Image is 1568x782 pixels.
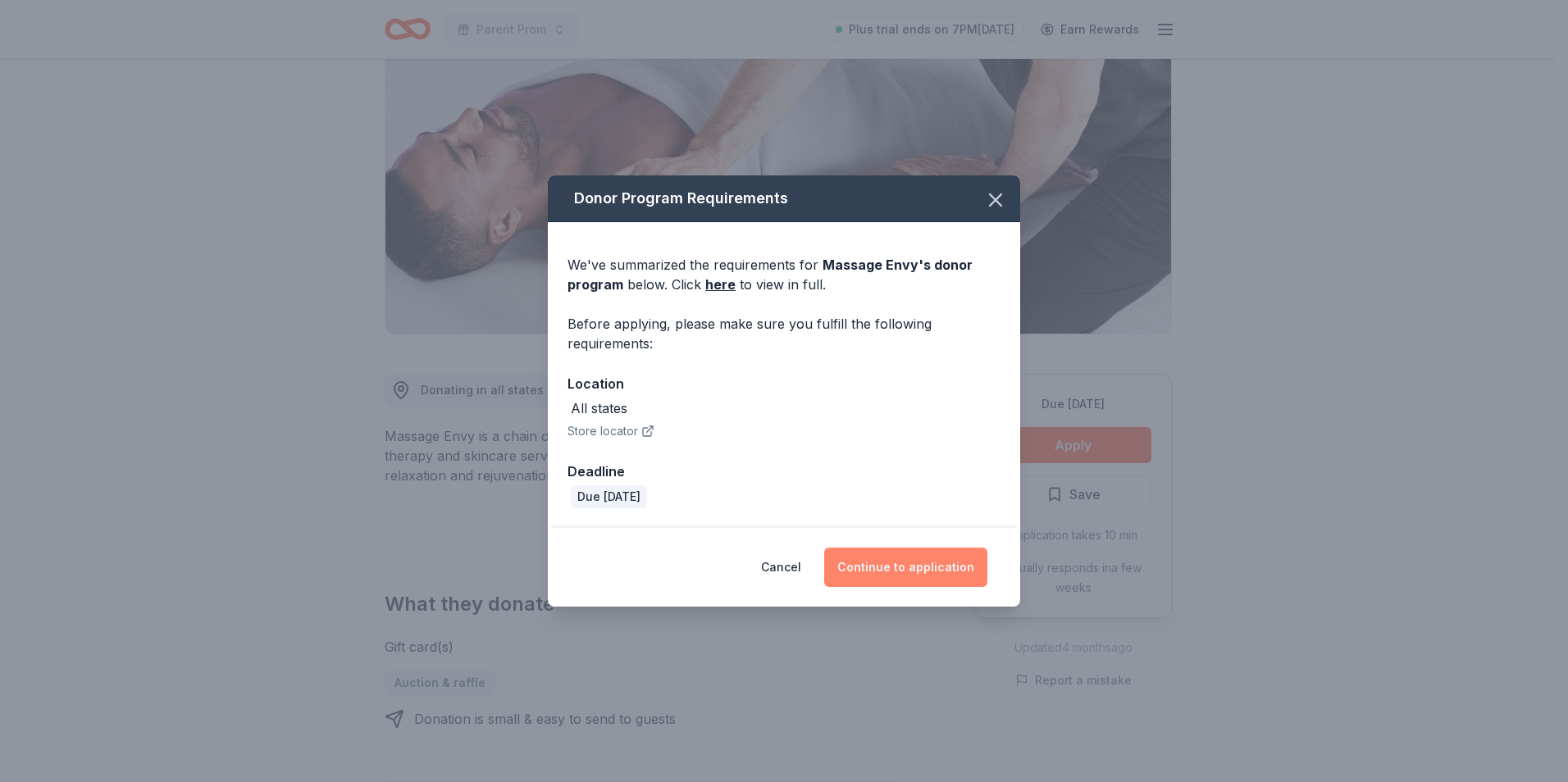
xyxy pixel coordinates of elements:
div: Donor Program Requirements [548,175,1020,222]
div: We've summarized the requirements for below. Click to view in full. [567,255,1001,294]
button: Continue to application [824,548,987,587]
div: Deadline [567,461,1001,482]
button: Cancel [761,548,801,587]
button: Store locator [567,421,654,441]
div: Location [567,373,1001,394]
a: here [705,275,736,294]
div: Due [DATE] [571,485,647,508]
div: Before applying, please make sure you fulfill the following requirements: [567,314,1001,353]
div: All states [571,398,627,418]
